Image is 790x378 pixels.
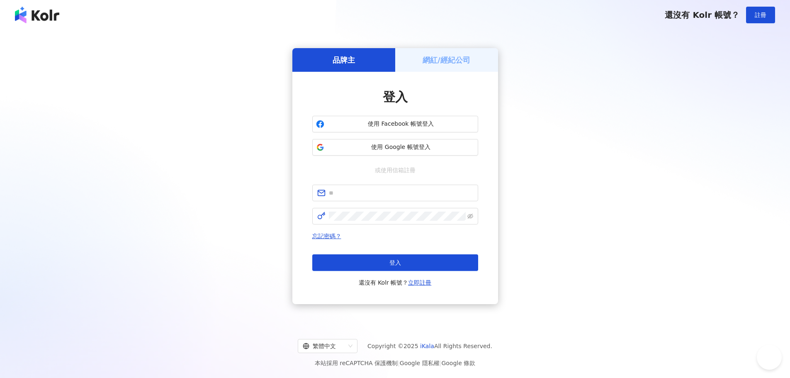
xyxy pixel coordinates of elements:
[441,360,475,366] a: Google 條款
[369,166,421,175] span: 或使用信箱註冊
[315,358,475,368] span: 本站採用 reCAPTCHA 保護機制
[312,139,478,156] button: 使用 Google 帳號登入
[665,10,739,20] span: 還沒有 Kolr 帳號？
[746,7,775,23] button: 註冊
[408,279,431,286] a: 立即註冊
[440,360,442,366] span: |
[383,90,408,104] span: 登入
[303,339,345,353] div: 繁體中文
[312,116,478,132] button: 使用 Facebook 帳號登入
[328,143,474,151] span: 使用 Google 帳號登入
[312,254,478,271] button: 登入
[389,259,401,266] span: 登入
[367,341,492,351] span: Copyright © 2025 All Rights Reserved.
[755,12,766,18] span: 註冊
[398,360,400,366] span: |
[420,343,434,349] a: iKala
[333,55,355,65] h5: 品牌主
[312,233,341,239] a: 忘記密碼？
[423,55,470,65] h5: 網紅/經紀公司
[328,120,474,128] span: 使用 Facebook 帳號登入
[467,213,473,219] span: eye-invisible
[757,345,782,370] iframe: Help Scout Beacon - Open
[15,7,59,23] img: logo
[400,360,440,366] a: Google 隱私權
[359,278,432,288] span: 還沒有 Kolr 帳號？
